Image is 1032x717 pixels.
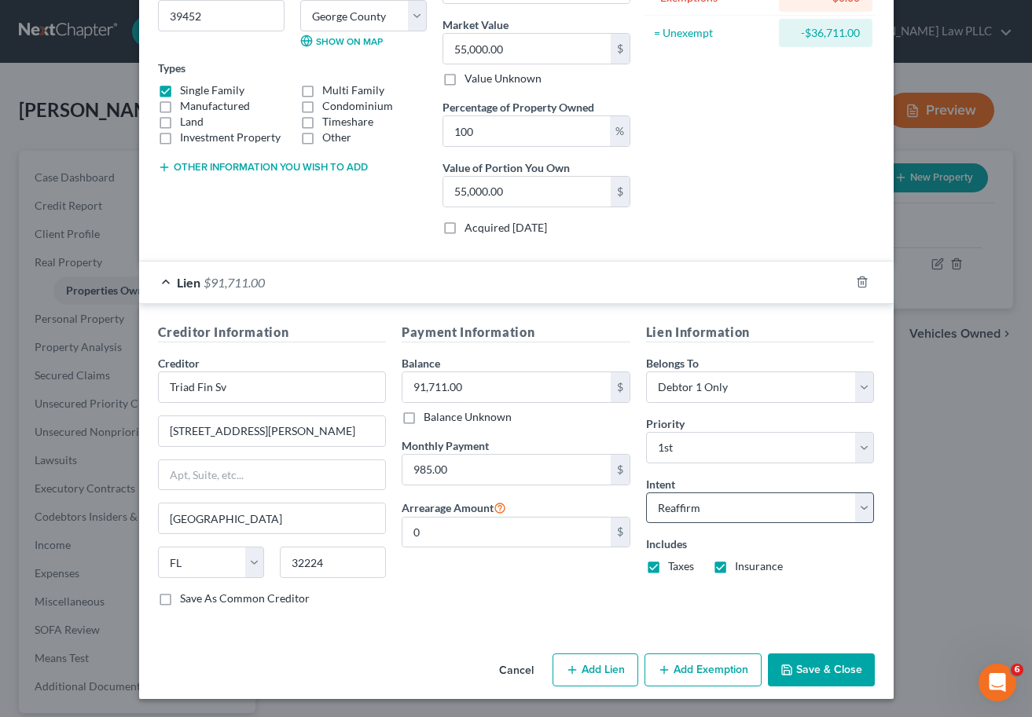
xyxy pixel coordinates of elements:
input: 0.00 [402,455,611,485]
label: Market Value [443,16,509,33]
input: Enter zip... [280,547,386,578]
label: Value Unknown [465,71,542,86]
label: Timeshare [322,114,373,130]
input: Enter address... [159,416,386,446]
div: $ [611,455,630,485]
label: Arrearage Amount [402,498,506,517]
button: Add Exemption [645,653,762,686]
label: Other [322,130,351,145]
label: Save As Common Creditor [180,591,310,606]
span: $91,711.00 [204,275,265,290]
button: Add Lien [553,653,638,686]
label: Includes [646,536,875,552]
label: Monthly Payment [402,437,489,454]
div: $ [611,177,630,207]
h5: Lien Information [646,323,875,342]
input: Apt, Suite, etc... [159,460,386,490]
div: -$36,711.00 [791,25,860,41]
label: Intent [646,476,675,492]
div: % [610,116,630,146]
input: Search creditor by name... [158,371,387,403]
h5: Payment Information [402,323,630,342]
div: $ [611,34,630,64]
label: Acquired [DATE] [465,220,547,236]
iframe: Intercom live chat [979,664,1016,701]
input: 0.00 [443,34,611,64]
label: Land [180,114,204,130]
div: $ [611,518,630,547]
label: Condominium [322,98,393,114]
div: $ [611,372,630,402]
input: 0.00 [402,518,611,547]
label: Types [158,60,185,76]
label: Investment Property [180,130,281,145]
span: Priority [646,417,685,430]
input: Enter city... [159,503,386,533]
span: Creditor [158,357,200,370]
input: 0.00 [443,177,611,207]
label: Value of Portion You Own [443,159,570,176]
button: Save & Close [768,653,875,686]
label: Taxes [668,558,694,574]
label: Percentage of Property Owned [443,99,594,115]
label: Manufactured [180,98,250,114]
label: Insurance [735,558,783,574]
input: 0.00 [443,116,610,146]
span: Belongs To [646,357,699,370]
input: 0.00 [402,372,611,402]
label: Multi Family [322,82,384,98]
span: 6 [1011,664,1023,676]
a: Show on Map [300,35,383,47]
button: Cancel [487,655,546,686]
div: = Unexempt [654,25,773,41]
label: Balance Unknown [424,409,512,425]
button: Other information you wish to add [158,161,368,174]
label: Single Family [180,82,244,98]
label: Balance [402,355,440,371]
span: Lien [177,275,200,290]
h5: Creditor Information [158,323,387,342]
